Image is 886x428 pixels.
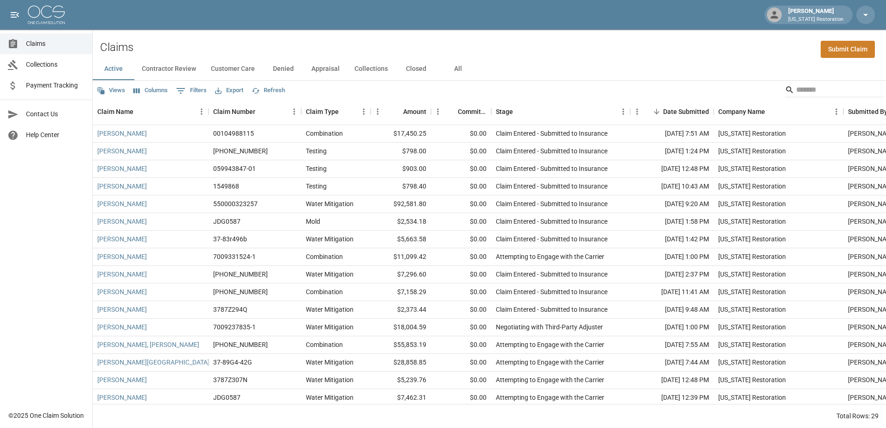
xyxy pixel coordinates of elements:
div: $2,534.18 [371,213,431,231]
div: Amount [403,99,426,125]
div: [PERSON_NAME] [785,6,847,23]
button: Refresh [249,83,287,98]
div: Attempting to Engage with the Carrier [496,393,604,402]
div: Water Mitigation [306,234,354,244]
div: $5,663.58 [371,231,431,248]
button: Sort [390,105,403,118]
div: $0.00 [431,336,491,354]
div: $11,099.42 [371,248,431,266]
button: Menu [357,105,371,119]
div: Stage [496,99,513,125]
button: Menu [829,105,843,119]
div: Claim Entered - Submitted to Insurance [496,287,608,296]
div: [DATE] 10:43 AM [630,178,714,195]
div: Company Name [714,99,843,125]
div: JDG0587 [213,217,240,226]
div: Water Mitigation [306,393,354,402]
div: Oregon Restoration [718,358,786,367]
div: Stage [491,99,630,125]
div: Attempting to Engage with the Carrier [496,340,604,349]
div: 00104988115 [213,129,254,138]
button: Sort [133,105,146,118]
div: [DATE] 11:41 AM [630,283,714,301]
div: Water Mitigation [306,375,354,384]
div: Testing [306,182,327,191]
div: Mold [306,217,320,226]
div: 01-009-115488 [213,270,268,279]
div: $55,853.19 [371,336,431,354]
div: $2,373.44 [371,301,431,319]
button: Sort [445,105,458,118]
div: Oregon Restoration [718,252,786,261]
div: Water Mitigation [306,305,354,314]
button: Menu [630,105,644,119]
a: [PERSON_NAME] [97,182,147,191]
button: Sort [765,105,778,118]
button: Sort [513,105,526,118]
div: $7,158.29 [371,283,431,301]
a: [PERSON_NAME] [97,234,147,244]
div: 3787Z294Q [213,305,247,314]
div: Combination [306,287,343,296]
div: 1549868 [213,182,239,191]
button: Active [93,58,134,80]
a: [PERSON_NAME], [PERSON_NAME] [97,340,199,349]
div: Search [785,82,884,99]
button: Menu [616,105,630,119]
div: Claim Entered - Submitted to Insurance [496,129,608,138]
div: $0.00 [431,266,491,283]
div: Water Mitigation [306,199,354,208]
div: Oregon Restoration [718,340,786,349]
div: Oregon Restoration [718,199,786,208]
div: $0.00 [431,248,491,266]
div: Oregon Restoration [718,322,786,332]
a: [PERSON_NAME] [97,287,147,296]
div: $0.00 [431,389,491,407]
div: Oregon Restoration [718,375,786,384]
div: 37-89G4-42G [213,358,252,367]
div: $0.00 [431,213,491,231]
div: [DATE] 9:20 AM [630,195,714,213]
div: [DATE] 1:58 PM [630,213,714,231]
a: [PERSON_NAME] [97,129,147,138]
span: Payment Tracking [26,81,85,90]
button: Menu [431,105,445,119]
a: [PERSON_NAME] [97,270,147,279]
button: Contractor Review [134,58,203,80]
div: Negotiating with Third-Party Adjuster [496,322,603,332]
div: $903.00 [371,160,431,178]
div: Water Mitigation [306,270,354,279]
a: [PERSON_NAME] [97,305,147,314]
div: Committed Amount [458,99,487,125]
div: 37-83r496b [213,234,247,244]
a: [PERSON_NAME] [97,164,147,173]
button: Select columns [131,83,170,98]
div: Oregon Restoration [718,234,786,244]
div: [DATE] 2:37 PM [630,266,714,283]
div: [DATE] 7:51 AM [630,125,714,143]
div: Claim Entered - Submitted to Insurance [496,270,608,279]
button: Menu [195,105,209,119]
div: Oregon Restoration [718,164,786,173]
a: Submit Claim [821,41,875,58]
div: Claim Entered - Submitted to Insurance [496,199,608,208]
div: Claim Name [97,99,133,125]
div: $0.00 [431,354,491,371]
div: [DATE] 7:44 AM [630,354,714,371]
a: [PERSON_NAME][GEOGRAPHIC_DATA] [97,358,209,367]
div: $0.00 [431,319,491,336]
button: Menu [287,105,301,119]
div: Company Name [718,99,765,125]
div: Claim Name [93,99,209,125]
div: Claim Type [306,99,339,125]
p: [US_STATE] Restoration [788,16,843,24]
div: $0.00 [431,283,491,301]
div: 7009331524-1 [213,252,256,261]
div: Date Submitted [663,99,709,125]
div: [DATE] 7:55 AM [630,336,714,354]
a: [PERSON_NAME] [97,252,147,261]
div: Attempting to Engage with the Carrier [496,252,604,261]
div: $7,462.31 [371,389,431,407]
span: Collections [26,60,85,69]
div: Claim Entered - Submitted to Insurance [496,217,608,226]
